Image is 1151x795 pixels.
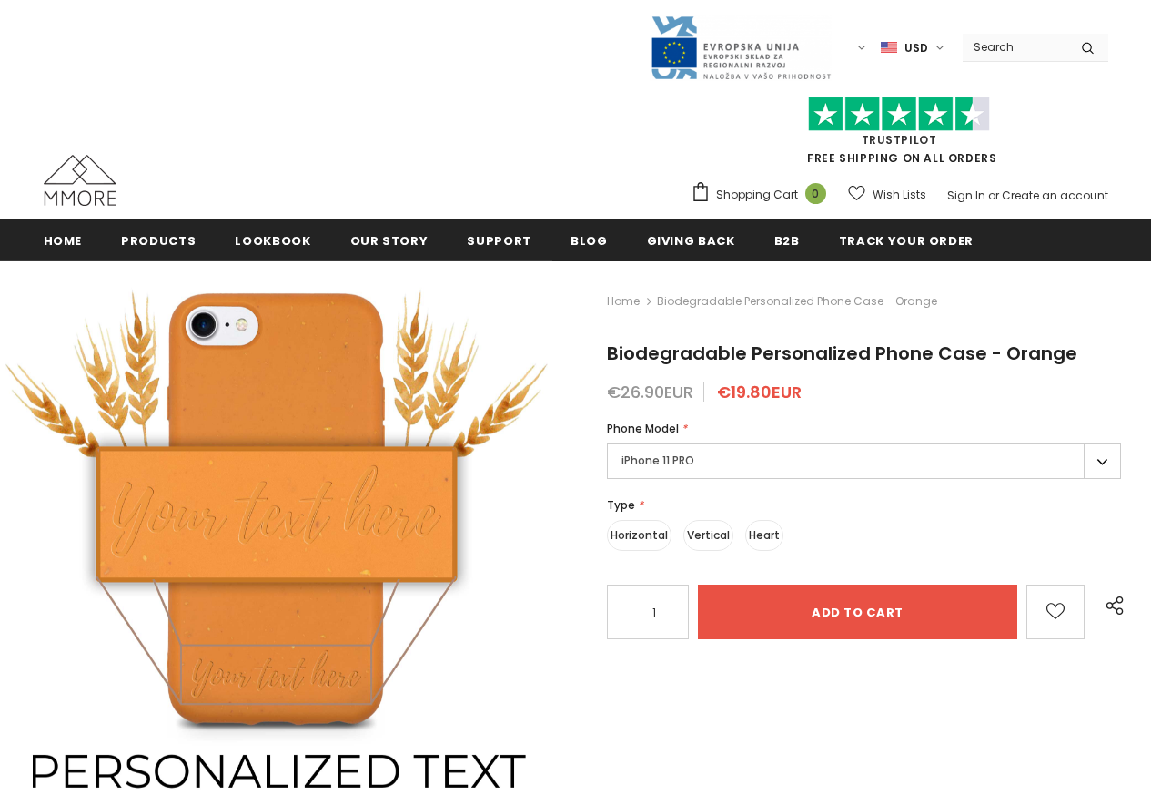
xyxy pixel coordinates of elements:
[121,232,196,250] span: Products
[947,188,985,203] a: Sign In
[350,219,429,260] a: Our Story
[988,188,999,203] span: or
[467,219,531,260] a: support
[657,290,937,312] span: Biodegradable Personalized Phone Case - Orange
[716,186,798,204] span: Shopping Cart
[774,232,800,250] span: B2B
[839,232,974,250] span: Track your order
[607,290,640,312] a: Home
[607,381,693,403] span: €26.90EUR
[607,497,635,513] span: Type
[235,232,310,250] span: Lookbook
[650,15,832,81] img: Javni Razpis
[44,232,83,250] span: Home
[691,105,1108,166] span: FREE SHIPPING ON ALL ORDERS
[647,219,735,260] a: Giving back
[862,132,937,148] a: Trustpilot
[607,341,1077,366] span: Biodegradable Personalized Phone Case - Orange
[904,39,928,57] span: USD
[881,40,897,56] img: USD
[647,232,735,250] span: Giving back
[607,520,671,551] label: Horizontal
[717,381,802,403] span: €19.80EUR
[808,97,990,132] img: Trust Pilot Stars
[350,232,429,250] span: Our Story
[805,183,826,204] span: 0
[121,219,196,260] a: Products
[44,155,116,206] img: MMORE Cases
[963,34,1067,60] input: Search Site
[691,181,835,209] a: Shopping Cart 0
[607,443,1121,479] label: iPhone 11 PRO
[235,219,310,260] a: Lookbook
[848,178,926,210] a: Wish Lists
[745,520,783,551] label: Heart
[607,421,679,436] span: Phone Model
[873,186,926,204] span: Wish Lists
[774,219,800,260] a: B2B
[570,219,608,260] a: Blog
[467,232,531,250] span: support
[683,520,733,551] label: Vertical
[650,39,832,55] a: Javni Razpis
[44,219,83,260] a: Home
[570,232,608,250] span: Blog
[1002,188,1108,203] a: Create an account
[698,585,1017,639] input: Add to cart
[839,219,974,260] a: Track your order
